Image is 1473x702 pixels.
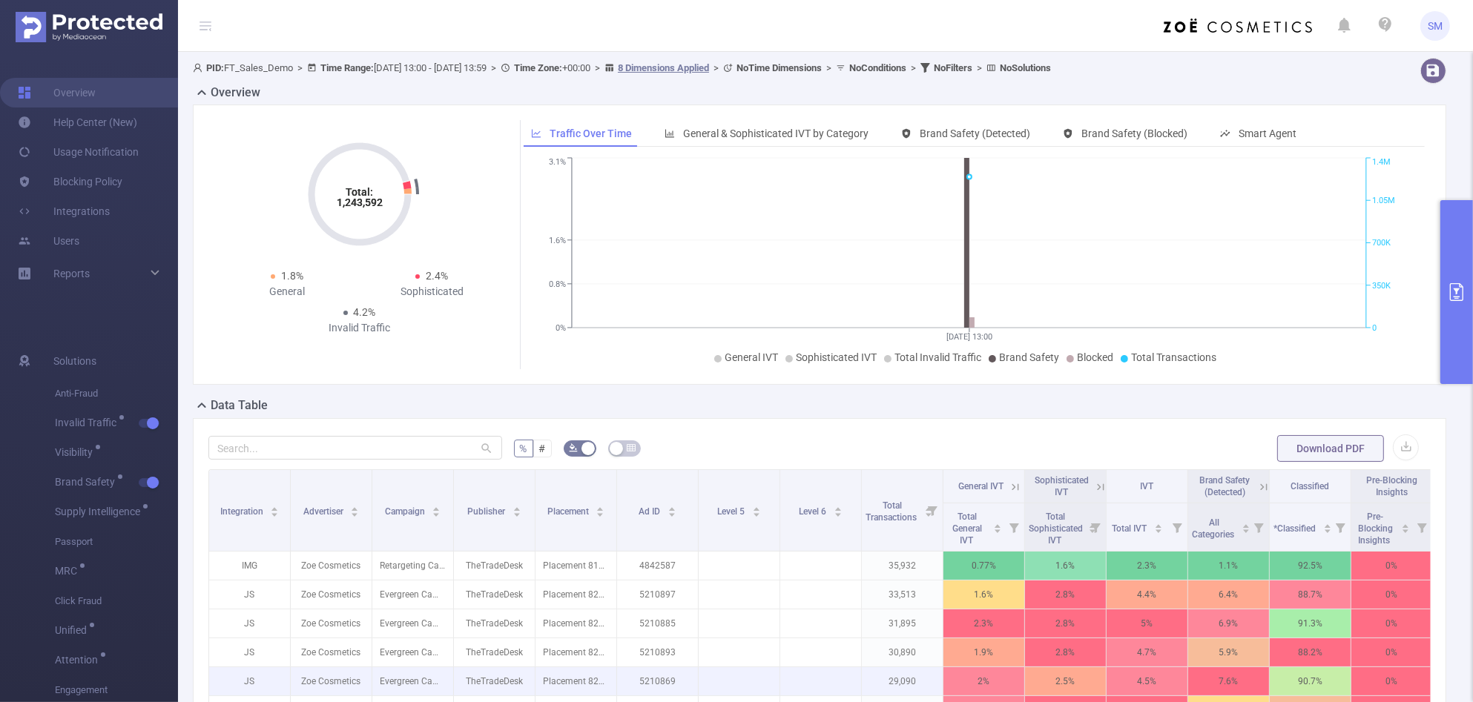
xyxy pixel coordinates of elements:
p: JS [209,580,290,609]
p: 4842587 [617,552,698,580]
i: icon: caret-down [1155,527,1163,532]
p: 5.9% [1188,638,1269,666]
p: 2.8% [1025,638,1106,666]
p: 4.7% [1107,638,1187,666]
p: Zoe Cosmetics [291,580,372,609]
b: No Time Dimensions [736,62,822,73]
p: Placement 8290435 [536,638,616,666]
p: 1.6% [1025,552,1106,580]
a: Reports [53,259,90,288]
p: 2.3% [1107,552,1187,580]
span: Brand Safety (Detected) [920,128,1030,139]
span: Unified [55,625,92,635]
a: Usage Notification [18,137,139,167]
span: Traffic Over Time [550,128,632,139]
i: icon: caret-up [513,505,521,509]
i: icon: table [627,443,636,452]
i: icon: caret-up [351,505,359,509]
tspan: [DATE] 13:00 [946,332,992,342]
b: No Filters [934,62,972,73]
tspan: Total: [346,186,373,198]
tspan: 700K [1372,239,1391,248]
div: Sort [834,505,843,514]
p: TheTradeDesk [454,552,535,580]
div: Sort [350,505,359,514]
span: Click Fraud [55,586,178,616]
span: > [709,62,723,73]
p: 88.7% [1270,580,1351,609]
i: Filter menu [922,470,943,551]
span: Level 5 [717,506,747,517]
i: icon: caret-down [351,511,359,515]
div: Sort [1323,522,1332,531]
p: Zoe Cosmetics [291,667,372,695]
h2: Data Table [211,397,268,414]
i: icon: caret-down [271,511,279,515]
i: icon: caret-down [432,511,441,515]
span: Brand Safety [55,477,120,487]
i: icon: caret-down [752,511,760,515]
span: Reports [53,268,90,279]
span: General & Sophisticated IVT by Category [683,128,869,139]
div: Sort [1154,522,1163,531]
span: 2.4% [426,270,448,282]
span: Supply Intelligence [55,506,145,517]
span: FT_Sales_Demo [DATE] 13:00 - [DATE] 13:59 +00:00 [193,62,1051,73]
p: 0% [1351,552,1432,580]
p: 0% [1351,580,1432,609]
h2: Overview [211,84,260,102]
u: 8 Dimensions Applied [618,62,709,73]
span: IVT [1141,481,1154,491]
i: icon: caret-up [1402,522,1410,526]
p: Placement 8290435 [536,580,616,609]
span: Publisher [467,506,507,517]
span: Classified [1291,481,1330,491]
div: Sort [1401,522,1410,531]
a: Users [18,226,79,256]
p: TheTradeDesk [454,638,535,666]
p: 1.6% [943,580,1024,609]
span: Ad ID [639,506,662,517]
span: Invalid Traffic [55,417,122,428]
span: Passport [55,527,178,557]
a: Integrations [18,196,110,226]
span: Brand Safety (Blocked) [1081,128,1187,139]
i: icon: caret-down [596,511,604,515]
p: Evergreen Campaign [372,609,453,638]
div: Sort [668,505,676,514]
p: 0% [1351,609,1432,638]
i: Filter menu [1248,503,1269,551]
div: Sort [752,505,761,514]
tspan: 1,243,592 [337,196,383,208]
p: IMG [209,552,290,580]
i: Filter menu [1004,503,1024,551]
div: Sort [513,505,521,514]
p: 91.3% [1270,609,1351,638]
span: > [822,62,836,73]
span: Total Transactions [866,500,919,523]
p: 2.3% [943,609,1024,638]
p: 0% [1351,638,1432,666]
i: icon: caret-down [1323,527,1331,532]
a: Overview [18,78,96,107]
p: TheTradeDesk [454,609,535,638]
img: Protected Media [16,12,162,42]
p: 2% [943,667,1024,695]
span: Placement [547,506,591,517]
i: icon: line-chart [531,128,541,139]
p: 5210885 [617,609,698,638]
p: TheTradeDesk [454,667,535,695]
tspan: 0.8% [549,279,566,289]
span: Campaign [385,506,427,517]
span: > [293,62,307,73]
i: Filter menu [1085,503,1106,551]
span: Level 6 [799,506,828,517]
p: Placement 8141800 [536,552,616,580]
p: 92.5% [1270,552,1351,580]
i: icon: user [193,63,206,73]
p: JS [209,609,290,638]
span: Sophisticated IVT [1035,475,1089,497]
div: Invalid Traffic [287,320,432,336]
input: Search... [208,436,502,460]
b: No Solutions [1000,62,1051,73]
